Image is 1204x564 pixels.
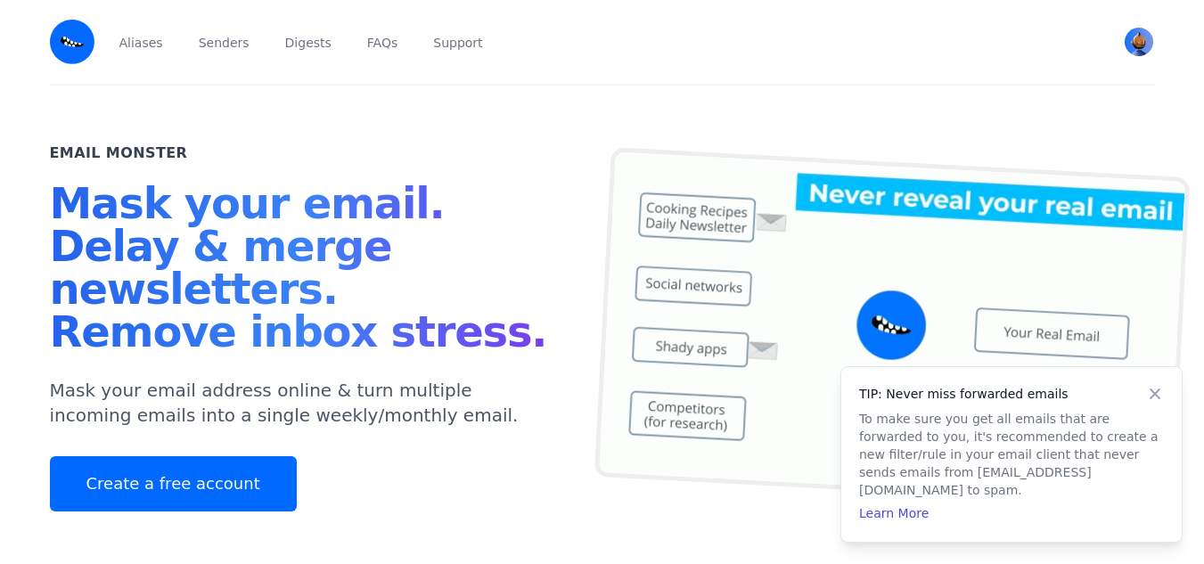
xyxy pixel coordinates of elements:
a: Learn More [859,506,929,520]
p: To make sure you get all emails that are forwarded to you, it's recommended to create a new filte... [859,410,1164,499]
p: Mask your email address online & turn multiple incoming emails into a single weekly/monthly email. [50,378,560,428]
h2: Email Monster [50,143,188,164]
img: sarah's Avatar [1125,28,1153,56]
img: Email Monster [50,20,94,64]
img: temp mail, free temporary mail, Temporary Email [594,147,1189,507]
a: Create a free account [50,456,297,511]
h1: Mask your email. Delay & merge newsletters. Remove inbox stress. [50,182,560,360]
h4: TIP: Never miss forwarded emails [859,385,1164,403]
button: User menu [1123,26,1155,58]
